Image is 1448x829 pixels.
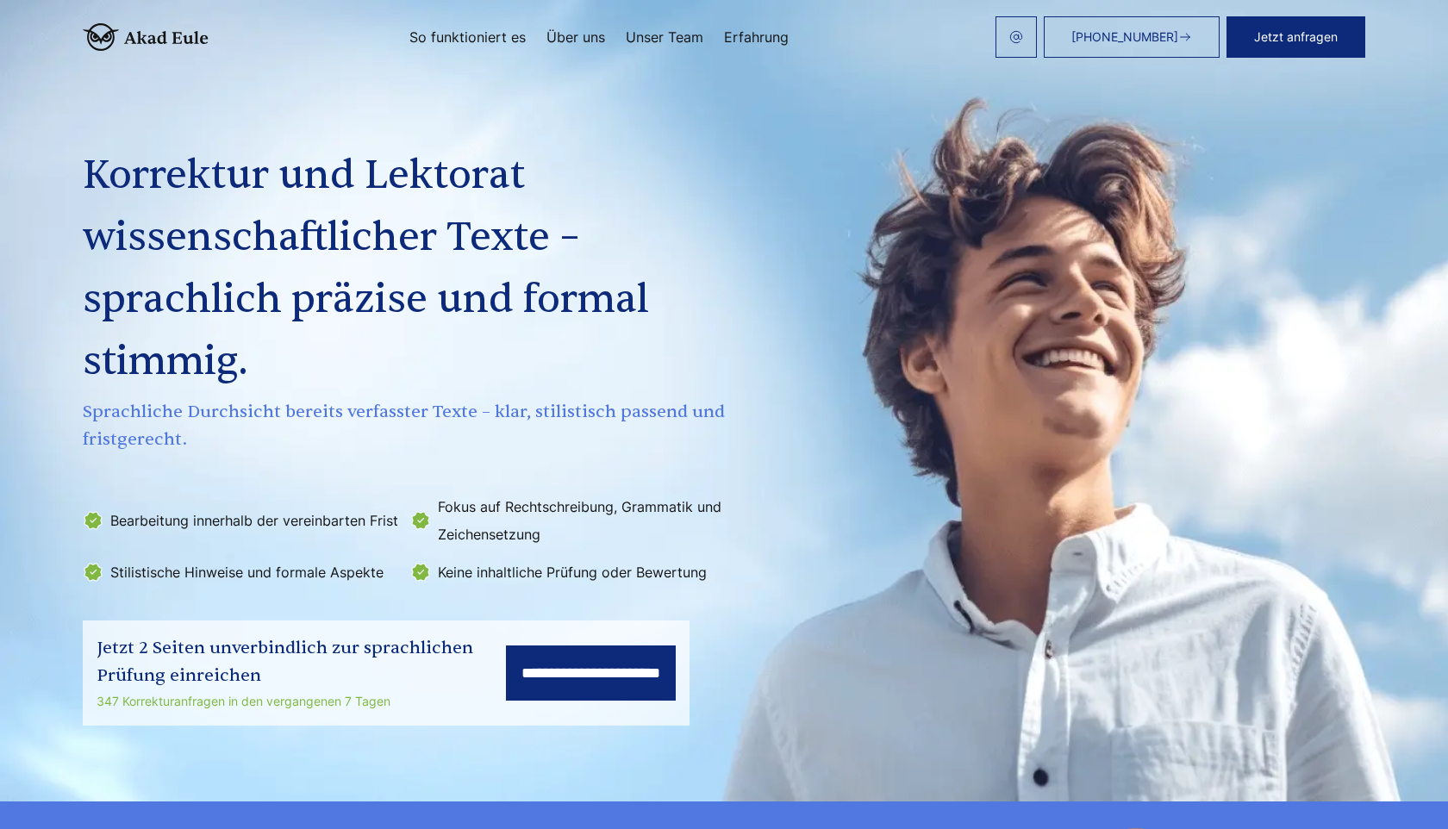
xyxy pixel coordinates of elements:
span: Sprachliche Durchsicht bereits verfasster Texte – klar, stilistisch passend und fristgerecht. [83,398,731,453]
div: 347 Korrekturanfragen in den vergangenen 7 Tagen [97,691,506,712]
div: Jetzt 2 Seiten unverbindlich zur sprachlichen Prüfung einreichen [97,634,506,689]
h1: Korrektur und Lektorat wissenschaftlicher Texte – sprachlich präzise und formal stimmig. [83,145,731,393]
a: [PHONE_NUMBER] [1044,16,1220,58]
li: Keine inhaltliche Prüfung oder Bewertung [410,558,727,586]
img: email [1009,30,1023,44]
a: So funktioniert es [409,30,526,44]
img: logo [83,23,209,51]
button: Jetzt anfragen [1226,16,1365,58]
li: Bearbeitung innerhalb der vereinbarten Frist [83,493,400,548]
a: Erfahrung [724,30,789,44]
span: [PHONE_NUMBER] [1071,30,1178,44]
a: Über uns [546,30,605,44]
a: Unser Team [626,30,703,44]
li: Fokus auf Rechtschreibung, Grammatik und Zeichensetzung [410,493,727,548]
li: Stilistische Hinweise und formale Aspekte [83,558,400,586]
